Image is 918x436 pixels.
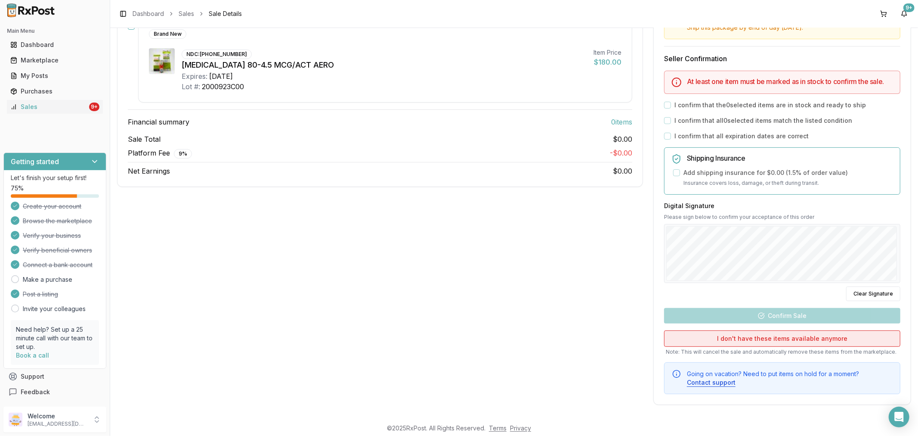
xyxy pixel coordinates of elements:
a: Book a call [16,352,49,359]
img: User avatar [9,413,22,427]
div: $180.00 [593,57,621,67]
div: Item Price [593,48,621,57]
h5: Shipping Insurance [687,155,893,162]
button: Clear Signature [846,287,900,301]
span: $0.00 [613,167,632,175]
img: Symbicort 80-4.5 MCG/ACT AERO [149,48,175,74]
div: Lot #: [182,81,200,92]
h2: Main Menu [7,28,103,34]
div: Brand New [149,29,186,39]
div: Purchases [10,87,99,96]
a: Purchases [7,84,103,99]
p: Please sign below to confirm your acceptance of this order [664,214,900,221]
div: NDC: [PHONE_NUMBER] [182,50,252,59]
span: Browse the marketplace [23,217,92,225]
span: Sale Total [128,134,161,144]
span: Financial summary [128,117,189,127]
div: My Posts [10,72,99,80]
span: Connect a bank account [23,261,93,269]
button: Marketplace [3,53,106,67]
p: Need help? Set up a 25 minute call with our team to set up. [16,325,94,351]
h5: At least one item must be marked as in stock to confirm the sale. [687,78,893,85]
button: Purchases [3,84,106,98]
span: Post a listing [23,290,58,299]
div: 9 % [174,149,192,159]
a: Marketplace [7,53,103,68]
div: Open Intercom Messenger [889,407,909,427]
button: My Posts [3,69,106,83]
div: [DATE] [209,71,233,81]
a: Invite your colleagues [23,305,86,313]
div: 9+ [903,3,915,12]
div: 2000923C00 [202,81,244,92]
p: Let's finish your setup first! [11,174,99,182]
p: [EMAIL_ADDRESS][DOMAIN_NAME] [28,420,87,427]
a: Sales9+ [7,99,103,115]
button: Sales9+ [3,100,106,114]
span: Verify beneficial owners [23,246,92,255]
span: Net Earnings [128,166,170,176]
h3: Seller Confirmation [664,53,900,64]
a: Dashboard [133,9,164,18]
button: 9+ [897,7,911,21]
nav: breadcrumb [133,9,242,18]
button: Dashboard [3,38,106,52]
span: - $0.00 [610,149,632,157]
img: RxPost Logo [3,3,59,17]
a: Terms [489,424,507,432]
button: I don't have these items available anymore [664,330,900,347]
p: Insurance covers loss, damage, or theft during transit. [683,179,893,187]
a: Privacy [510,424,531,432]
div: 9+ [89,103,99,111]
button: Feedback [3,384,106,400]
div: Dashboard [10,40,99,49]
span: Sale Details [209,9,242,18]
span: 0 item s [611,117,632,127]
h3: Digital Signature [664,202,900,210]
a: Dashboard [7,37,103,53]
span: $0.00 [613,134,632,144]
span: 75 % [11,184,24,193]
label: I confirm that all expiration dates are correct [674,132,809,140]
span: Verify your business [23,231,81,240]
span: Feedback [21,388,50,396]
h3: Getting started [11,156,59,167]
p: Welcome [28,412,87,420]
a: Make a purchase [23,275,72,284]
div: Sales [10,103,87,111]
button: Contact support [687,378,736,387]
span: Create your account [23,202,81,211]
span: Platform Fee [128,148,192,159]
div: Going on vacation? Need to put items on hold for a moment? [687,370,893,387]
label: I confirm that the 0 selected items are in stock and ready to ship [674,101,866,109]
button: Support [3,369,106,384]
label: I confirm that all 0 selected items match the listed condition [674,116,852,125]
div: [MEDICAL_DATA] 80-4.5 MCG/ACT AERO [182,59,587,71]
p: Note: This will cancel the sale and automatically remove these items from the marketplace. [664,349,900,355]
div: Expires: [182,71,207,81]
label: Add shipping insurance for $0.00 ( 1.5 % of order value) [683,168,848,177]
a: My Posts [7,68,103,84]
div: Marketplace [10,56,99,65]
a: Sales [179,9,194,18]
